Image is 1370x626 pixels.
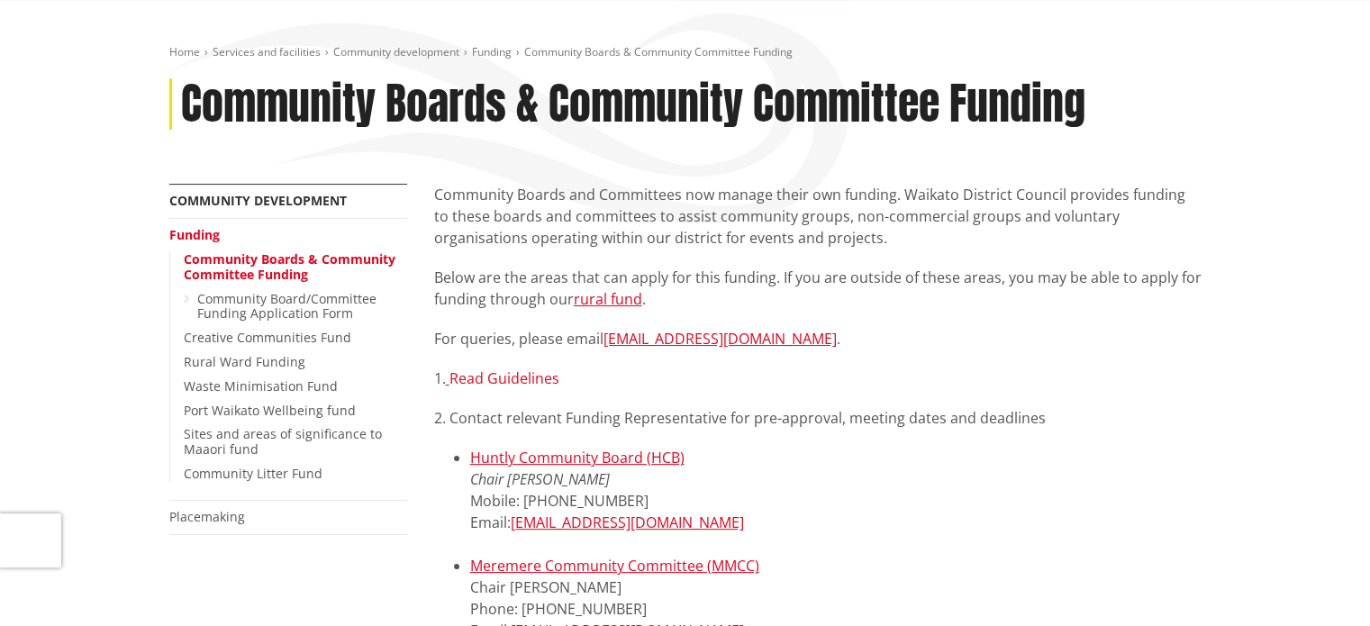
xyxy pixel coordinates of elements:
a: Placemaking [169,508,245,525]
nav: breadcrumb [169,45,1202,60]
p: For queries, please email . [434,328,1202,349]
a: [EMAIL_ADDRESS][DOMAIN_NAME] [511,513,744,532]
a: Sites and areas of significance to Maaori fund [184,425,382,458]
p: Community Boards and Committees now manage their own funding. Waikato District Council provides f... [434,184,1202,249]
iframe: Messenger Launcher [1287,550,1352,615]
a: rural fund [574,289,642,309]
a: Community development [169,192,347,209]
span: Community Boards & Community Committee Funding [524,44,793,59]
p: Below are the areas that can apply for this funding. If you are outside of these areas, you may b... [434,267,1202,310]
p: 1. [434,367,1202,389]
a: Funding [169,226,220,243]
h1: Community Boards & Community Committee Funding [181,78,1085,131]
a: Huntly Community Board (HCB) [470,448,685,467]
a: Home [169,44,200,59]
a: Community Boards & Community Committee Funding [184,250,395,283]
a: [EMAIL_ADDRESS][DOMAIN_NAME] [603,329,837,349]
a: Community Board/Committee Funding Application Form [197,290,377,322]
p: 2. Contact relevant Funding Representative for pre-approval, meeting dates and deadlines [434,407,1202,429]
li: Mobile: [PHONE_NUMBER] Email: [470,447,1202,555]
a: Community development [333,44,459,59]
a: Creative Communities Fund [184,329,351,346]
a: Meremere Community Committee (MMCC) [470,556,759,576]
em: Chair [PERSON_NAME] [470,469,610,489]
a: Rural Ward Funding [184,353,305,370]
a: Read Guidelines [449,368,559,388]
a: Funding [472,44,512,59]
a: Services and facilities [213,44,321,59]
a: Community Litter Fund [184,465,322,482]
a: Port Waikato Wellbeing fund [184,402,356,419]
a: Waste Minimisation Fund [184,377,338,395]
